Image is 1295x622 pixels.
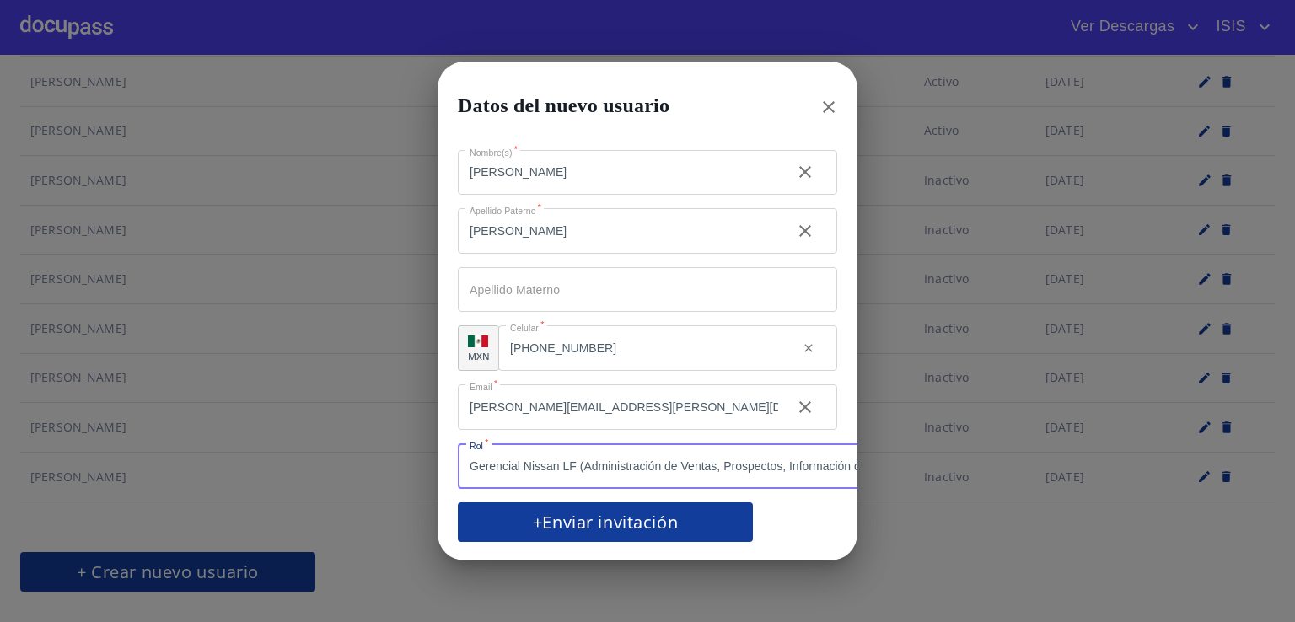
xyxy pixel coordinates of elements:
p: MXN [468,350,490,362]
button: clear input [785,152,825,192]
button: clear input [792,331,825,365]
button: clear input [785,211,825,251]
div: Gerencial Nissan LF (Administración de Ventas, Prospectos, Información del Cliente, Asignación de... [458,443,1053,489]
button: clear input [785,387,825,427]
span: +Enviar invitación [478,507,733,537]
button: +Enviar invitación [458,502,753,542]
h2: Datos del nuevo usuario [458,82,669,129]
img: R93DlvwvvjP9fbrDwZeCRYBHk45OWMq+AAOlFVsxT89f82nwPLnD58IP7+ANJEaWYhP0Tx8kkA0WlQMPQsAAgwAOmBj20AXj6... [468,335,488,347]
